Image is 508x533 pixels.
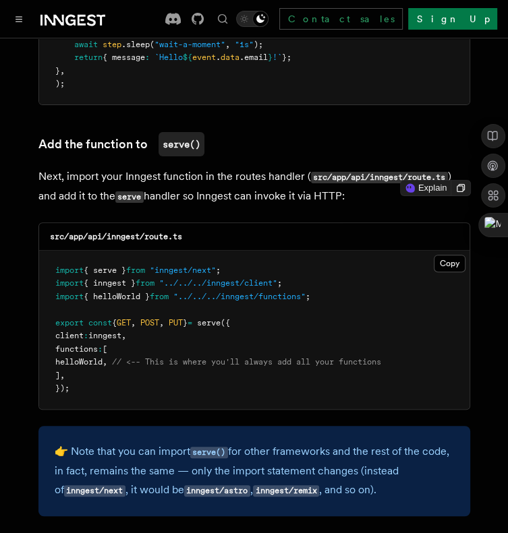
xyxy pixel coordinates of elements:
[112,357,381,367] span: // <-- This is where you'll always add all your functions
[268,53,273,62] span: }
[136,278,154,288] span: from
[282,53,291,62] span: };
[159,318,164,327] span: ,
[121,331,126,340] span: ,
[103,357,107,367] span: ,
[117,318,131,327] span: GET
[84,265,126,275] span: { serve }
[103,40,121,49] span: step
[55,331,84,340] span: client
[154,40,225,49] span: "wait-a-moment"
[159,132,204,156] code: serve()
[11,11,27,27] button: Toggle navigation
[55,383,69,393] span: });
[215,11,231,27] button: Find something...
[277,278,282,288] span: ;
[55,371,60,380] span: ]
[190,447,228,458] code: serve()
[150,265,216,275] span: "inngest/next"
[408,8,497,30] a: Sign Up
[88,331,121,340] span: inngest
[216,53,221,62] span: .
[84,278,136,288] span: { inngest }
[140,318,159,327] span: POST
[84,292,150,301] span: { helloWorld }
[221,53,239,62] span: data
[235,40,254,49] span: "1s"
[188,318,192,327] span: =
[434,255,465,272] button: Copy
[74,40,98,49] span: await
[60,66,65,75] span: ,
[84,331,88,340] span: :
[183,318,188,327] span: }
[279,8,403,30] a: Contact sales
[150,292,169,301] span: from
[103,53,145,62] span: { message
[145,53,150,62] span: :
[197,318,221,327] span: serve
[254,40,263,49] span: );
[55,357,103,367] span: helloWorld
[38,132,204,156] a: Add the function toserve()
[64,485,125,497] code: inngest/next
[216,265,221,275] span: ;
[50,232,182,241] code: src/app/api/inngest/route.ts
[55,318,84,327] span: export
[184,485,250,497] code: inngest/astro
[154,53,183,62] span: `Hello
[192,53,216,62] span: event
[103,344,107,354] span: [
[306,292,310,301] span: ;
[169,318,183,327] span: PUT
[190,445,228,458] a: serve()
[60,371,65,380] span: ,
[98,344,103,354] span: :
[121,40,150,49] span: .sleep
[55,265,84,275] span: import
[112,318,117,327] span: {
[236,11,269,27] button: Toggle dark mode
[221,318,230,327] span: ({
[55,278,84,288] span: import
[88,318,112,327] span: const
[38,167,470,206] p: Next, import your Inngest function in the routes handler ( ) and add it to the handler so Inngest...
[253,485,319,497] code: inngest/remix
[225,40,230,49] span: ,
[183,53,192,62] span: ${
[55,292,84,301] span: import
[150,40,154,49] span: (
[173,292,306,301] span: "../../../inngest/functions"
[273,53,282,62] span: !`
[115,191,144,203] code: serve
[55,344,98,354] span: functions
[74,53,103,62] span: return
[55,442,454,500] p: 👉 Note that you can import for other frameworks and the rest of the code, in fact, remains the sa...
[55,66,60,75] span: }
[55,79,65,88] span: );
[126,265,145,275] span: from
[239,53,268,62] span: .email
[159,278,277,288] span: "../../../inngest/client"
[311,172,448,183] code: src/app/api/inngest/route.ts
[131,318,136,327] span: ,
